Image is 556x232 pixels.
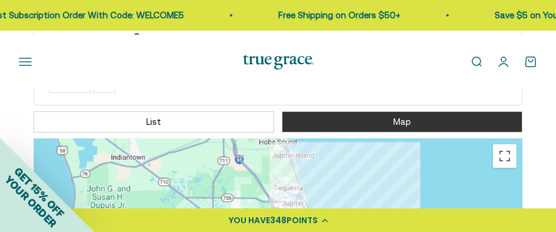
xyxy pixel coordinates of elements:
[93,72,116,93] span: Reset
[12,165,67,220] span: GET 15% OFF
[34,111,274,132] div: List
[2,173,59,230] span: YOUR ORDER
[287,214,318,226] span: POINTS
[270,10,392,20] a: Free Shipping on Orders $50+
[270,214,287,226] span: 348
[49,72,90,93] button: Search
[229,214,270,226] span: YOU HAVE
[493,144,516,168] button: Toggle fullscreen view
[282,111,522,132] div: Map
